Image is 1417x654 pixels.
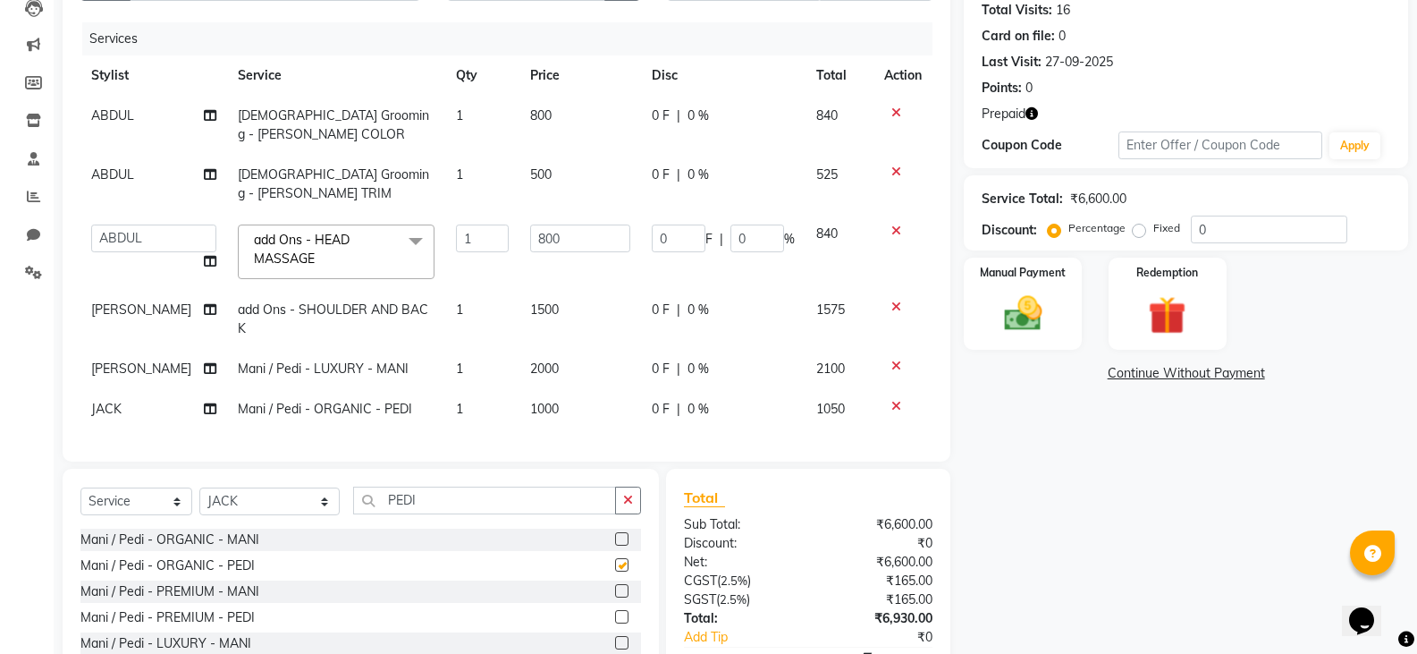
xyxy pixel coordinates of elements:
[816,166,838,183] span: 525
[227,55,445,96] th: Service
[238,401,412,417] span: Mani / Pedi - ORGANIC - PEDI
[687,400,709,419] span: 0 %
[684,488,725,507] span: Total
[652,400,670,419] span: 0 F
[982,136,1118,155] div: Coupon Code
[992,292,1054,335] img: _cash.svg
[721,573,747,588] span: 2.5%
[445,55,519,96] th: Qty
[456,107,463,123] span: 1
[1136,292,1198,339] img: _gift.svg
[677,360,680,378] span: |
[684,591,716,607] span: SGST
[82,22,946,55] div: Services
[982,190,1063,208] div: Service Total:
[80,531,259,549] div: Mani / Pedi - ORGANIC - MANI
[816,225,838,242] span: 840
[671,628,831,647] a: Add Tip
[530,107,552,123] span: 800
[684,573,717,589] span: CGST
[456,361,463,377] span: 1
[91,302,191,318] span: [PERSON_NAME]
[982,105,1025,123] span: Prepaid
[671,590,808,609] div: ( )
[238,361,409,377] span: Mani / Pedi - LUXURY - MANI
[1342,582,1399,636] iframe: chat widget
[982,53,1042,72] div: Last Visit:
[1059,27,1066,46] div: 0
[91,361,191,377] span: [PERSON_NAME]
[982,27,1055,46] div: Card on file:
[91,107,134,123] span: ABDUL
[519,55,641,96] th: Price
[805,55,874,96] th: Total
[456,166,463,183] span: 1
[671,609,808,628] div: Total:
[816,401,845,417] span: 1050
[1056,1,1070,20] div: 16
[80,55,227,96] th: Stylist
[1118,132,1322,159] input: Enter Offer / Coupon Code
[808,515,946,534] div: ₹6,600.00
[808,609,946,628] div: ₹6,930.00
[677,301,680,319] span: |
[80,556,255,575] div: Mani / Pedi - ORGANIC - PEDI
[784,230,795,249] span: %
[652,301,670,319] span: 0 F
[677,400,680,419] span: |
[238,302,428,336] span: add Ons - SHOULDER AND BACK
[238,107,429,142] span: [DEMOGRAPHIC_DATA] Grooming - [PERSON_NAME] COLOR
[353,487,616,514] input: Search or Scan
[1070,190,1126,208] div: ₹6,600.00
[254,232,350,267] span: add Ons - HEAD MASSAGE
[677,166,680,184] span: |
[91,166,134,183] span: ABDUL
[530,302,559,318] span: 1500
[873,55,932,96] th: Action
[980,265,1066,281] label: Manual Payment
[677,106,680,125] span: |
[831,628,946,647] div: ₹0
[1025,79,1033,98] div: 0
[1045,53,1113,72] div: 27-09-2025
[315,251,323,267] a: x
[641,55,805,96] th: Disc
[687,360,709,378] span: 0 %
[1068,220,1126,236] label: Percentage
[671,534,808,553] div: Discount:
[816,361,845,377] span: 2100
[456,302,463,318] span: 1
[80,608,255,627] div: Mani / Pedi - PREMIUM - PEDI
[671,515,808,534] div: Sub Total:
[530,361,559,377] span: 2000
[1136,265,1198,281] label: Redemption
[530,166,552,183] span: 500
[1153,220,1180,236] label: Fixed
[652,106,670,125] span: 0 F
[530,401,559,417] span: 1000
[456,401,463,417] span: 1
[687,106,709,125] span: 0 %
[808,572,946,590] div: ₹165.00
[80,634,251,653] div: Mani / Pedi - LUXURY - MANI
[720,230,723,249] span: |
[720,592,746,607] span: 2.5%
[238,166,429,201] span: [DEMOGRAPHIC_DATA] Grooming - [PERSON_NAME] TRIM
[91,401,122,417] span: JACK
[671,553,808,572] div: Net:
[816,302,845,318] span: 1575
[1329,132,1380,159] button: Apply
[652,166,670,184] span: 0 F
[80,582,259,601] div: Mani / Pedi - PREMIUM - MANI
[808,590,946,609] div: ₹165.00
[652,360,670,378] span: 0 F
[687,166,709,184] span: 0 %
[671,572,808,590] div: ( )
[816,107,838,123] span: 840
[982,79,1022,98] div: Points:
[967,364,1404,383] a: Continue Without Payment
[982,221,1037,240] div: Discount:
[808,553,946,572] div: ₹6,600.00
[982,1,1052,20] div: Total Visits:
[687,301,709,319] span: 0 %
